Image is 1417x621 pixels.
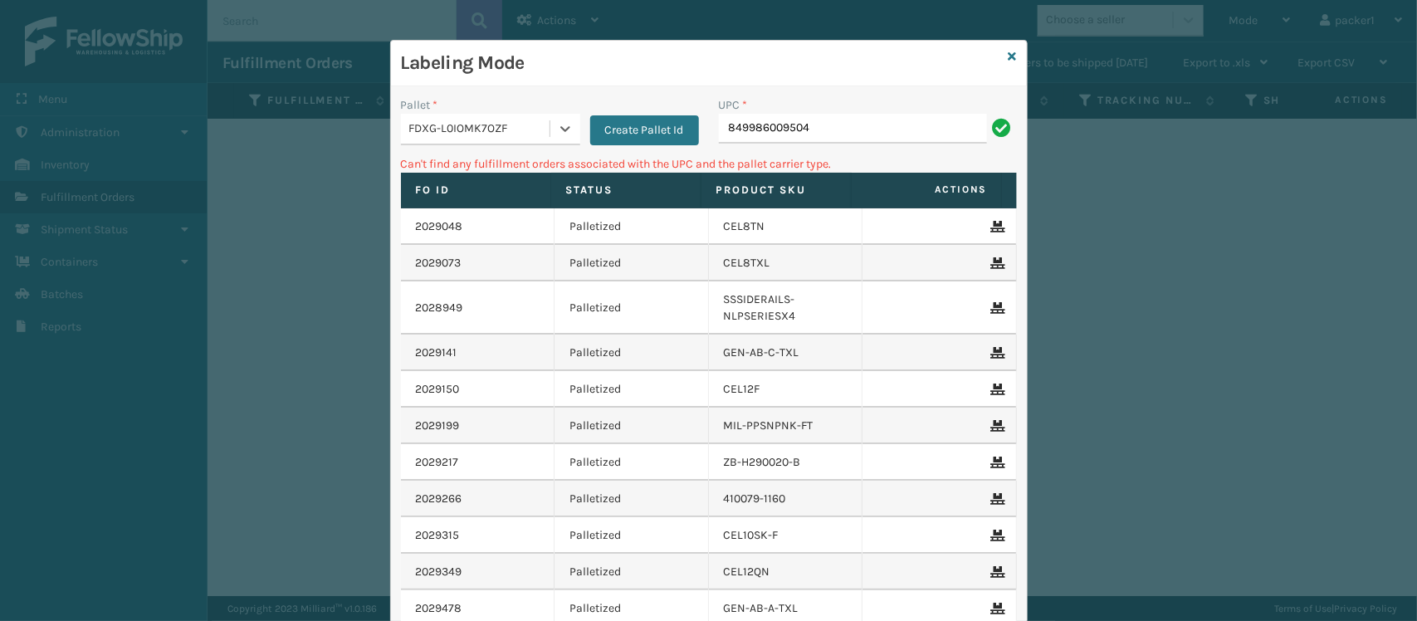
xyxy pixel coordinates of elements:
[555,444,709,481] td: Palletized
[416,564,462,580] a: 2029349
[401,51,1002,76] h3: Labeling Mode
[991,493,1001,505] i: Remove From Pallet
[991,384,1001,395] i: Remove From Pallet
[416,600,462,617] a: 2029478
[709,335,863,371] td: GEN-AB-C-TXL
[555,481,709,517] td: Palletized
[555,408,709,444] td: Palletized
[991,603,1001,614] i: Remove From Pallet
[716,183,836,198] label: Product SKU
[709,281,863,335] td: SSSIDERAILS-NLPSERIESX4
[555,245,709,281] td: Palletized
[416,255,462,271] a: 2029073
[555,208,709,245] td: Palletized
[555,517,709,554] td: Palletized
[719,96,748,114] label: UPC
[709,408,863,444] td: MIL-PPSNPNK-FT
[555,335,709,371] td: Palletized
[416,300,463,316] a: 2028949
[416,418,460,434] a: 2029199
[590,115,699,145] button: Create Pallet Id
[401,155,1017,173] p: Can't find any fulfillment orders associated with the UPC and the pallet carrier type.
[566,183,686,198] label: Status
[709,517,863,554] td: CEL10SK-F
[555,554,709,590] td: Palletized
[555,281,709,335] td: Palletized
[416,218,463,235] a: 2029048
[991,420,1001,432] i: Remove From Pallet
[416,381,460,398] a: 2029150
[709,554,863,590] td: CEL12QN
[991,302,1001,314] i: Remove From Pallet
[416,527,460,544] a: 2029315
[991,221,1001,232] i: Remove From Pallet
[416,491,462,507] a: 2029266
[709,245,863,281] td: CEL8TXL
[416,454,459,471] a: 2029217
[709,371,863,408] td: CEL12F
[709,481,863,517] td: 410079-1160
[416,183,535,198] label: Fo Id
[555,371,709,408] td: Palletized
[991,257,1001,269] i: Remove From Pallet
[857,176,998,203] span: Actions
[416,345,457,361] a: 2029141
[991,530,1001,541] i: Remove From Pallet
[709,208,863,245] td: CEL8TN
[709,444,863,481] td: ZB-H290020-B
[409,120,551,138] div: FDXG-L0IOMK7OZF
[401,96,438,114] label: Pallet
[991,347,1001,359] i: Remove From Pallet
[991,566,1001,578] i: Remove From Pallet
[991,457,1001,468] i: Remove From Pallet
